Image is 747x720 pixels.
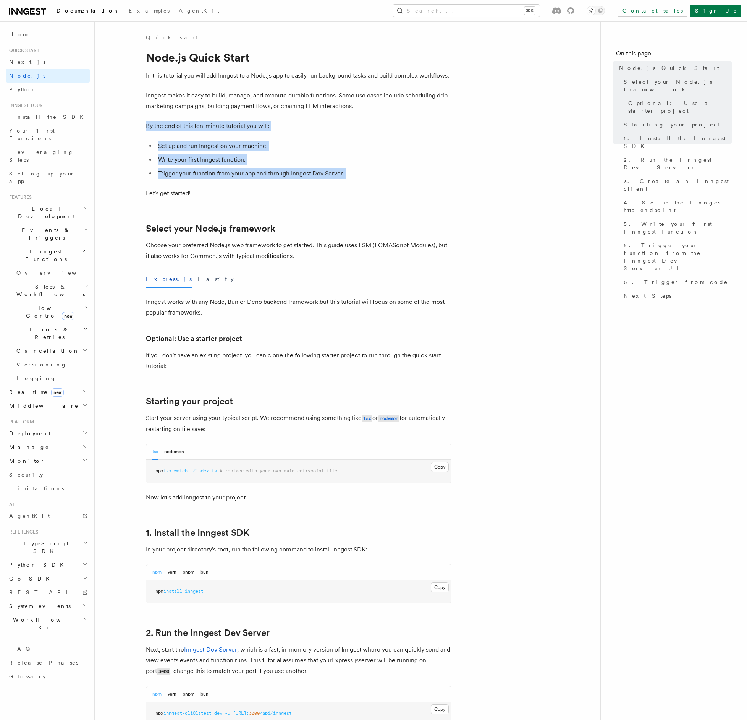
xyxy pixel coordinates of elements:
span: -u [225,710,230,716]
p: In this tutorial you will add Inngest to a Node.js app to easily run background tasks and build c... [146,70,451,81]
a: tsx [362,414,372,422]
a: 5. Write your first Inngest function [621,217,732,238]
p: Choose your preferred Node.js web framework to get started. This guide uses ESM (ECMAScript Modul... [146,240,451,261]
button: bun [200,564,209,580]
a: Glossary [6,670,90,683]
button: Go SDK [6,572,90,585]
a: Optional: Use a starter project [625,96,732,118]
li: Write your first Inngest function. [156,154,451,165]
span: install [163,589,182,594]
span: new [62,312,74,320]
span: Versioning [16,362,67,368]
span: System events [6,602,71,610]
span: 5. Write your first Inngest function [624,220,732,235]
a: Leveraging Steps [6,145,90,167]
span: Local Development [6,205,83,220]
button: Fastify [198,271,234,288]
span: Features [6,194,32,200]
a: 2. Run the Inngest Dev Server [621,153,732,174]
a: Select your Node.js framework [621,75,732,96]
button: Middleware [6,399,90,413]
a: 4. Set up the Inngest http endpoint [621,196,732,217]
span: watch [174,468,188,474]
h1: Node.js Quick Start [146,50,451,64]
span: Flow Control [13,304,84,319]
span: Limitations [9,485,64,491]
span: Home [9,31,31,38]
span: npx [155,710,163,716]
button: pnpm [183,564,194,580]
button: Copy [431,582,449,592]
a: Next.js [6,55,90,69]
p: Start your server using your typical script. We recommend using something like or for automatical... [146,413,451,435]
span: 2. Run the Inngest Dev Server [624,156,732,171]
button: Steps & Workflows [13,280,90,301]
a: Security [6,468,90,482]
span: Go SDK [6,575,54,582]
span: Middleware [6,402,79,410]
span: npx [155,468,163,474]
a: FAQ [6,642,90,656]
span: dev [214,710,222,716]
a: 3. Create an Inngest client [621,174,732,196]
span: 1. Install the Inngest SDK [624,135,732,150]
button: Local Development [6,202,90,223]
div: Inngest Functions [6,266,90,385]
p: Inngest works with any Node, Bun or Deno backend framework,but this tutorial will focus on some o... [146,297,451,318]
span: Logging [16,375,56,381]
a: nodemon [378,414,399,422]
span: # replace with your own main entrypoint file [220,468,337,474]
span: Setting up your app [9,170,75,184]
li: Trigger your function from your app and through Inngest Dev Server. [156,168,451,179]
span: Inngest Functions [6,248,82,263]
a: Starting your project [146,396,233,407]
a: Release Phases [6,656,90,670]
button: yarn [168,686,176,702]
a: Documentation [52,2,124,21]
span: Select your Node.js framework [624,78,732,93]
h4: On this page [616,49,732,61]
span: Starting your project [624,121,720,128]
p: Next, start the , which is a fast, in-memory version of Inngest where you can quickly send and vi... [146,644,451,677]
span: Manage [6,443,49,451]
span: Platform [6,419,34,425]
p: In your project directory's root, run the following command to install Inngest SDK: [146,544,451,555]
button: npm [152,564,162,580]
code: tsx [362,415,372,422]
span: 5. Trigger your function from the Inngest Dev Server UI [624,242,732,272]
button: Cancellation [13,344,90,358]
span: inngest-cli@latest [163,710,212,716]
span: Inngest tour [6,102,43,109]
button: Express.js [146,271,192,288]
span: Steps & Workflows [13,283,85,298]
span: References [6,529,38,535]
button: tsx [152,444,158,460]
span: Next Steps [624,292,671,300]
p: If you don't have an existing project, you can clone the following starter project to run through... [146,350,451,371]
span: Cancellation [13,347,79,355]
span: 3. Create an Inngest client [624,177,732,193]
a: Node.js Quick Start [616,61,732,75]
span: Next.js [9,59,45,65]
button: Realtimenew [6,385,90,399]
a: Inngest Dev Server [184,646,237,653]
span: Your first Functions [9,128,55,141]
span: Realtime [6,388,64,396]
a: 1. Install the Inngest SDK [146,527,249,538]
a: Home [6,28,90,41]
code: nodemon [378,415,399,422]
span: Overview [16,270,95,276]
span: tsx [163,468,171,474]
p: By the end of this ten-minute tutorial you will: [146,121,451,131]
button: Flow Controlnew [13,301,90,323]
span: Documentation [57,8,120,14]
span: AI [6,501,14,508]
span: Optional: Use a starter project [628,99,732,115]
a: Overview [13,266,90,280]
span: Release Phases [9,660,78,666]
button: pnpm [183,686,194,702]
span: REST API [9,589,74,595]
span: AgentKit [9,513,50,519]
button: Python SDK [6,558,90,572]
a: Quick start [146,34,198,41]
